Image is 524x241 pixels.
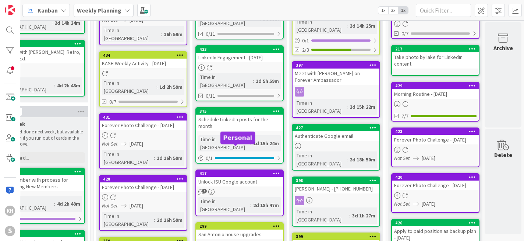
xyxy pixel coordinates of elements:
[394,155,410,161] i: Not Set
[394,200,410,207] i: Not Set
[348,156,377,164] div: 2d 18h 50m
[102,79,156,95] div: Time in [GEOGRAPHIC_DATA]
[395,46,479,52] div: 217
[253,77,254,85] span: :
[196,46,283,53] div: 433
[293,36,379,45] div: 0/1
[295,151,347,168] div: Time in [GEOGRAPHIC_DATA]
[295,18,347,34] div: Time in [GEOGRAPHIC_DATA]
[100,114,187,120] div: 431
[100,120,187,130] div: Forever Photo Challenge - [DATE]
[77,7,121,14] b: Weekly Planning
[54,200,55,208] span: :
[202,189,207,193] span: 1
[251,201,281,209] div: 2d 18h 47m
[198,197,250,213] div: Time in [GEOGRAPHIC_DATA]
[494,150,512,159] div: Delete
[5,206,15,216] div: KH
[198,73,253,89] div: Time in [GEOGRAPHIC_DATA]
[5,5,15,15] img: Visit kanbanzone.com
[154,154,155,162] span: :
[54,81,55,90] span: :
[378,7,388,14] span: 1x
[293,125,379,141] div: 427Authenticate Google email
[416,4,471,17] input: Quick Filter...
[155,154,184,162] div: 1d 16h 59m
[392,46,479,69] div: 217Take photo by lake for LinkedIn content
[100,114,187,130] div: 431Forever Photo Challenge - [DATE]
[196,170,283,177] div: 417
[100,176,187,192] div: 428Forever Photo Challenge - [DATE]
[102,17,118,23] i: Not Set
[1,231,84,237] div: 350
[296,125,379,130] div: 427
[196,53,283,62] div: LinkedIn Engagement - [DATE]
[196,223,283,239] div: 299San Antonio house upgrades
[1,169,84,174] div: 351
[250,201,251,209] span: :
[293,131,379,141] div: Authenticate Google email
[102,202,118,209] i: Not Set
[102,140,118,147] i: Not Set
[102,212,154,228] div: Time in [GEOGRAPHIC_DATA]
[206,30,215,38] span: 0/11
[395,83,479,88] div: 429
[302,46,309,54] span: 2/3
[55,81,82,90] div: 4d 2h 48m
[422,154,435,162] span: [DATE]
[100,52,187,68] div: 434KASH Weekly Activity - [DATE]
[348,103,377,111] div: 2d 15h 22m
[348,22,377,30] div: 2d 14h 25m
[196,230,283,239] div: San Antonio house upgrades
[223,134,252,141] h5: Personal
[296,178,379,183] div: 398
[103,53,187,58] div: 434
[395,220,479,226] div: 426
[156,83,157,91] span: :
[1,41,84,46] div: 362
[196,108,283,131] div: 375Schedule LinkedIn posts for the month
[199,109,283,114] div: 375
[157,83,184,91] div: 1d 2h 59m
[196,115,283,131] div: Schedule LinkedIn posts for the month
[347,22,348,30] span: :
[154,216,155,224] span: :
[392,174,479,181] div: 420
[293,125,379,131] div: 427
[103,115,187,120] div: 431
[347,103,348,111] span: :
[395,129,479,134] div: 423
[130,140,143,148] span: [DATE]
[392,52,479,69] div: Take photo by lake for LinkedIn content
[392,83,479,99] div: 429Morning Routine - [DATE]
[5,226,15,236] div: S
[392,89,479,99] div: Morning Routine - [DATE]
[196,170,283,186] div: 417Unlock ISU Google account
[161,30,162,38] span: :
[196,108,283,115] div: 375
[198,135,250,151] div: Time in [GEOGRAPHIC_DATA]
[199,171,283,176] div: 417
[349,212,350,220] span: :
[392,128,479,135] div: 423
[199,47,283,52] div: 433
[102,26,161,42] div: Time in [GEOGRAPHIC_DATA]
[302,37,309,45] span: 0 / 1
[295,207,349,224] div: Time in [GEOGRAPHIC_DATA]
[392,83,479,89] div: 429
[293,62,379,69] div: 397
[398,7,408,14] span: 3x
[401,30,408,38] span: 0/7
[155,216,184,224] div: 2d 16h 59m
[293,62,379,85] div: 397Meet with [PERSON_NAME] on Forever Ambassador
[52,19,53,27] span: :
[102,150,154,166] div: Time in [GEOGRAPHIC_DATA]
[392,220,479,226] div: 426
[206,92,215,100] span: 0/11
[100,52,187,59] div: 434
[38,6,58,15] span: Kanban
[254,77,281,85] div: 1d 5h 59m
[196,177,283,186] div: Unlock ISU Google account
[493,43,513,52] div: Archive
[293,177,379,193] div: 398[PERSON_NAME] - [PHONE_NUMBER]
